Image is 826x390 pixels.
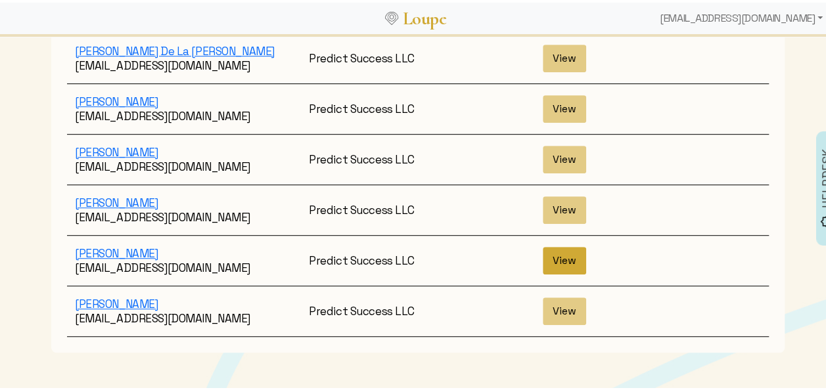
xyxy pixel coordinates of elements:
[75,244,158,258] a: [PERSON_NAME]
[543,194,586,221] button: View
[385,9,398,22] img: Loupe Logo
[67,294,301,323] div: [EMAIL_ADDRESS][DOMAIN_NAME]
[75,193,158,207] a: [PERSON_NAME]
[543,244,586,272] button: View
[67,92,301,121] div: [EMAIL_ADDRESS][DOMAIN_NAME]
[67,193,301,222] div: [EMAIL_ADDRESS][DOMAIN_NAME]
[301,150,535,164] div: Predict Success LLC
[301,99,535,114] div: Predict Success LLC
[301,301,535,316] div: Predict Success LLC
[301,251,535,265] div: Predict Success LLC
[301,200,535,215] div: Predict Success LLC
[67,142,301,171] div: [EMAIL_ADDRESS][DOMAIN_NAME]
[543,93,586,120] button: View
[67,244,301,272] div: [EMAIL_ADDRESS][DOMAIN_NAME]
[75,41,275,56] a: [PERSON_NAME] De La [PERSON_NAME]
[301,49,535,63] div: Predict Success LLC
[75,142,158,157] a: [PERSON_NAME]
[75,294,158,309] a: [PERSON_NAME]
[398,4,451,28] a: Loupe
[543,42,586,70] button: View
[543,295,586,322] button: View
[543,143,586,171] button: View
[67,41,301,70] div: [EMAIL_ADDRESS][DOMAIN_NAME]
[75,92,158,106] a: [PERSON_NAME]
